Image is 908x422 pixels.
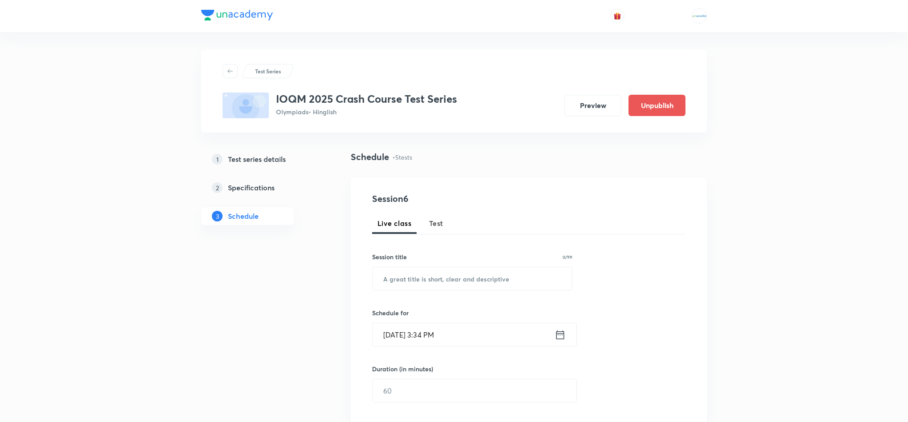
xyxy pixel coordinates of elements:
h6: Session title [372,252,407,261]
img: Company Logo [201,10,273,20]
h4: Session 6 [372,192,535,205]
button: Unpublish [628,95,685,116]
p: 3 [212,211,223,221]
input: 60 [373,379,576,402]
h4: Schedule [351,150,389,164]
p: Test Series [255,67,281,75]
button: avatar [610,9,624,23]
p: 0/99 [563,255,572,259]
a: Company Logo [201,10,273,23]
button: Preview [564,95,621,116]
a: 1Test series details [201,150,322,168]
img: MOHAMMED SHOAIB [692,8,707,24]
img: fallback-thumbnail.png [223,92,269,118]
h5: Specifications [228,182,275,193]
p: • 5 tests [393,153,412,162]
p: 1 [212,154,223,165]
input: A great title is short, clear and descriptive [373,267,572,290]
h6: Schedule for [372,308,572,318]
span: Test [429,218,443,229]
a: 2Specifications [201,179,322,197]
h3: IOQM 2025 Crash Course Test Series [276,92,457,105]
p: 2 [212,182,223,193]
h5: Test series details [228,154,286,165]
span: Live class [377,218,411,229]
p: Olympiads • Hinglish [276,107,457,117]
h5: Schedule [228,211,259,221]
img: avatar [613,12,621,20]
h6: Duration (in minutes) [372,364,433,374]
